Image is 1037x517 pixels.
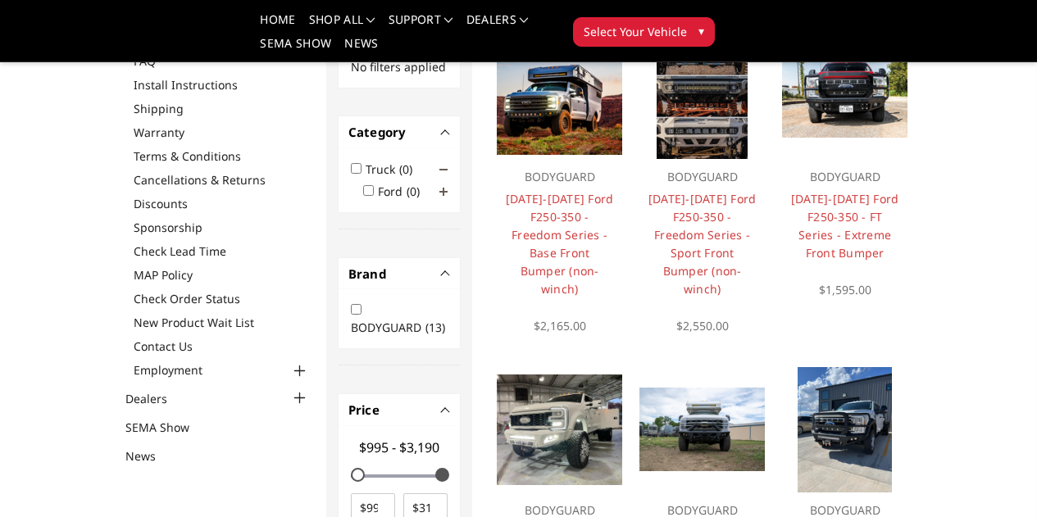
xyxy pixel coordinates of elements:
a: Install Instructions [134,76,310,93]
span: Select Your Vehicle [584,23,687,40]
span: (13) [425,320,445,335]
a: Terms & Conditions [134,147,310,165]
h4: Price [348,401,451,419]
span: $2,550.00 [676,318,729,333]
p: BODYGUARD [790,167,899,187]
a: Sponsorship [134,219,310,236]
a: Multiple lighting options [639,34,765,159]
iframe: Chat Widget [955,438,1037,517]
h4: Category [348,123,451,142]
a: Contact Us [134,338,310,355]
a: Shipping [134,100,310,117]
label: Truck [366,161,422,177]
a: Warranty [134,124,310,141]
button: Select Your Vehicle [573,17,715,47]
button: - [442,406,450,414]
p: BODYGUARD [648,167,757,187]
a: News [125,447,176,465]
a: Check Lead Time [134,243,310,260]
a: New Product Wait List [134,314,310,331]
button: - [442,128,450,136]
a: Dealers [466,14,529,38]
span: ▾ [698,22,704,39]
a: Employment [134,361,310,379]
a: [DATE]-[DATE] Ford F250-350 - FT Series - Extreme Front Bumper [791,191,899,261]
a: [DATE]-[DATE] Ford F250-350 - Freedom Series - Base Front Bumper (non-winch) [506,191,614,297]
label: BODYGUARD [351,320,455,335]
p: BODYGUARD [505,167,614,187]
img: Multiple lighting options [657,34,748,159]
a: Cancellations & Returns [134,171,310,188]
a: Dealers [125,390,188,407]
h4: Brand [348,265,451,283]
span: Click to show/hide children [439,166,448,174]
span: (0) [399,161,412,177]
span: No filters applied [351,59,446,75]
a: SEMA Show [125,419,210,436]
a: [DATE]-[DATE] Ford F250-350 - Freedom Series - Sport Front Bumper (non-winch) [648,191,757,297]
span: (0) [407,184,420,199]
a: SEMA Show [260,38,331,61]
a: Home [260,14,295,38]
a: Discounts [134,195,310,212]
button: - [442,270,450,278]
label: Ford [378,184,430,199]
a: Check Order Status [134,290,310,307]
a: MAP Policy [134,266,310,283]
a: News [344,38,378,61]
span: Click to show/hide children [439,188,448,196]
span: $1,595.00 [819,282,871,297]
span: $2,165.00 [534,318,586,333]
a: Support [389,14,453,38]
a: shop all [309,14,375,38]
